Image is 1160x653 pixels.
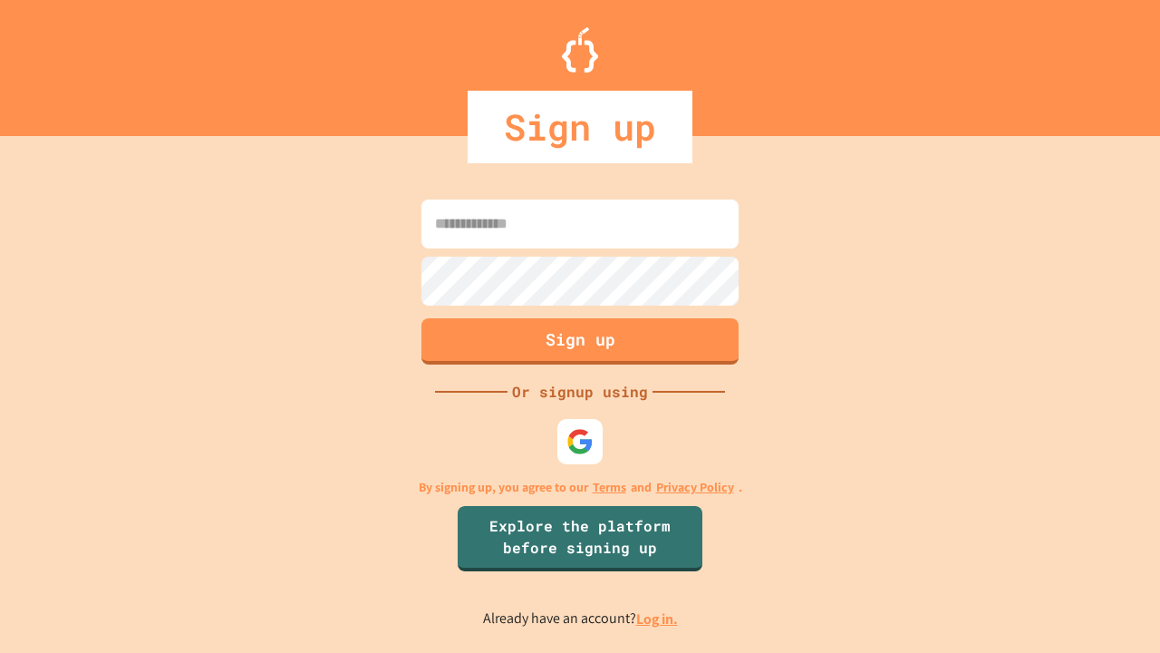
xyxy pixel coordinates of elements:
[562,27,598,73] img: Logo.svg
[566,428,594,455] img: google-icon.svg
[593,478,626,497] a: Terms
[419,478,742,497] p: By signing up, you agree to our and .
[421,318,739,365] button: Sign up
[483,608,678,630] p: Already have an account?
[468,91,692,163] div: Sign up
[458,506,702,571] a: Explore the platform before signing up
[636,609,678,629] a: Log in.
[656,478,734,497] a: Privacy Policy
[507,381,652,403] div: Or signup using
